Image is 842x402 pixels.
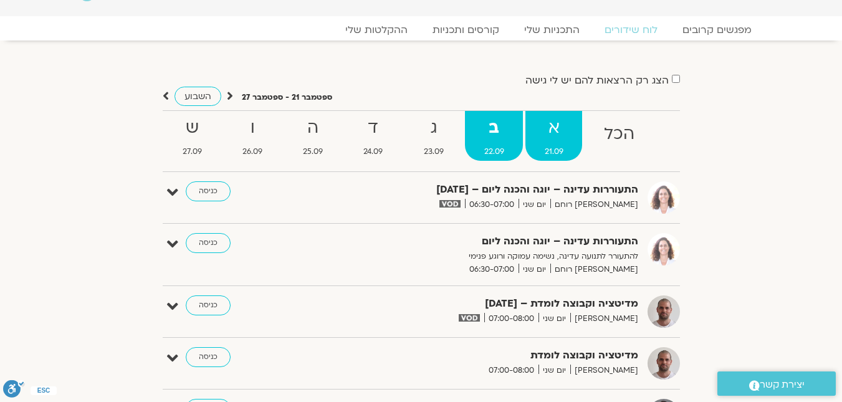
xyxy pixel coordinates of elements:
[550,263,638,276] span: [PERSON_NAME] רוחם
[538,312,570,325] span: יום שני
[592,24,670,36] a: לוח שידורים
[465,145,523,158] span: 22.09
[404,145,462,158] span: 23.09
[459,314,479,322] img: vodicon
[333,24,420,36] a: ההקלטות שלי
[525,111,582,161] a: א21.09
[345,114,402,142] strong: ד
[465,114,523,142] strong: ב
[333,347,638,364] strong: מדיטציה וקבוצה לומדת
[333,181,638,198] strong: התעוררות עדינה – יוגה והכנה ליום – [DATE]
[164,111,221,161] a: ש27.09
[525,145,582,158] span: 21.09
[760,376,805,393] span: יצירת קשר
[519,198,550,211] span: יום שני
[184,90,211,102] span: השבוע
[439,200,460,208] img: vodicon
[333,250,638,263] p: להתעורר לתנועה עדינה, נשימה עמוקה ורוגע פנימי
[186,233,231,253] a: כניסה
[420,24,512,36] a: קורסים ותכניות
[186,347,231,367] a: כניסה
[345,111,402,161] a: ד24.09
[224,145,282,158] span: 26.09
[224,111,282,161] a: ו26.09
[224,114,282,142] strong: ו
[333,295,638,312] strong: מדיטציה וקבוצה לומדת – [DATE]
[186,295,231,315] a: כניסה
[717,371,836,396] a: יצירת קשר
[585,120,653,148] strong: הכל
[670,24,764,36] a: מפגשים קרובים
[284,145,342,158] span: 25.09
[404,114,462,142] strong: ג
[164,145,221,158] span: 27.09
[550,198,638,211] span: [PERSON_NAME] רוחם
[333,233,638,250] strong: התעוררות עדינה – יוגה והכנה ליום
[585,111,653,161] a: הכל
[484,364,538,377] span: 07:00-08:00
[404,111,462,161] a: ג23.09
[284,111,342,161] a: ה25.09
[242,91,332,104] p: ספטמבר 21 - ספטמבר 27
[570,364,638,377] span: [PERSON_NAME]
[175,87,221,106] a: השבוע
[164,114,221,142] strong: ש
[538,364,570,377] span: יום שני
[465,263,519,276] span: 06:30-07:00
[484,312,538,325] span: 07:00-08:00
[525,114,582,142] strong: א
[465,111,523,161] a: ב22.09
[186,181,231,201] a: כניסה
[79,24,764,36] nav: Menu
[284,114,342,142] strong: ה
[512,24,592,36] a: התכניות שלי
[345,145,402,158] span: 24.09
[570,312,638,325] span: [PERSON_NAME]
[519,263,550,276] span: יום שני
[465,198,519,211] span: 06:30-07:00
[525,75,669,86] label: הצג רק הרצאות להם יש לי גישה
